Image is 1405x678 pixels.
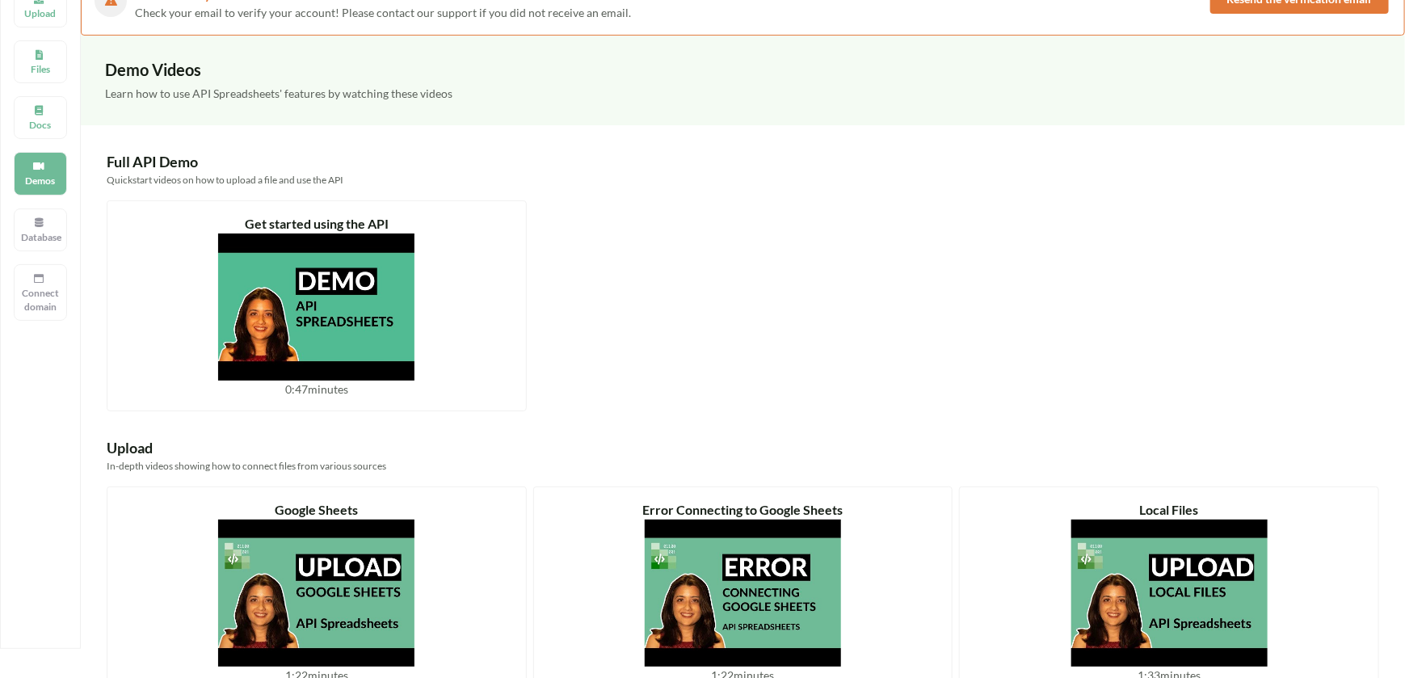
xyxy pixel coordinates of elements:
h3: Demo Videos [105,60,1381,79]
div: In-depth videos showing how to connect files from various sources [107,459,1379,474]
div: Quickstart videos on how to upload a file and use the API [107,173,1379,187]
p: Docs [21,118,60,132]
img: video thumbnail [218,520,414,667]
span: Check your email to verify your account! Please contact our support if you did not receive an email. [135,6,631,19]
p: Files [21,62,60,76]
p: Demos [21,174,60,187]
div: Google Sheets [120,500,513,520]
img: video thumbnail [1071,520,1268,667]
p: Database [21,230,60,244]
div: Get started using the API [120,214,513,234]
p: Upload [21,6,60,20]
div: Full API Demo [107,151,1379,173]
img: video thumbnail [645,520,841,667]
div: 0:47 minutes [120,381,513,398]
div: Upload [107,437,1379,459]
img: video thumbnail [218,234,414,381]
div: Error Connecting to Google Sheets [547,500,940,520]
div: Local Files [973,500,1365,520]
p: Connect domain [21,286,60,314]
h5: Learn how to use API Spreadsheets' features by watching these videos [105,87,1381,101]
